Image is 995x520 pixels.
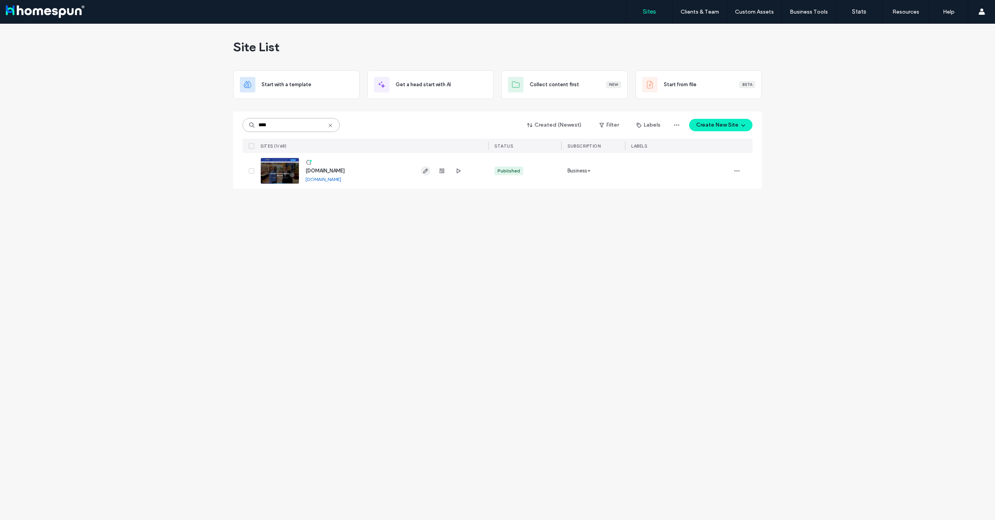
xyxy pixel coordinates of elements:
span: STATUS [494,143,513,149]
div: Start with a template [233,70,360,99]
span: Start with a template [262,81,311,89]
button: Labels [630,119,667,131]
label: Help [943,9,955,15]
span: SITES (1/68) [260,143,286,149]
label: Stats [852,8,866,15]
a: [DOMAIN_NAME] [305,168,345,174]
button: Created (Newest) [520,119,588,131]
div: New [606,81,621,88]
label: Custom Assets [735,9,774,15]
a: [DOMAIN_NAME] [305,176,341,182]
span: Help [17,5,33,12]
span: Site List [233,39,279,55]
div: Beta [739,81,755,88]
span: Business+ [567,167,590,175]
span: LABELS [631,143,647,149]
label: Business Tools [790,9,828,15]
div: Get a head start with AI [367,70,494,99]
label: Clients & Team [681,9,719,15]
button: Filter [592,119,627,131]
label: Sites [643,8,656,15]
span: Get a head start with AI [396,81,451,89]
button: Create New Site [689,119,752,131]
span: SUBSCRIPTION [567,143,600,149]
span: Start from file [664,81,696,89]
div: Start from fileBeta [635,70,762,99]
label: Resources [892,9,919,15]
div: Collect content firstNew [501,70,628,99]
div: Published [497,167,520,174]
span: Collect content first [530,81,579,89]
